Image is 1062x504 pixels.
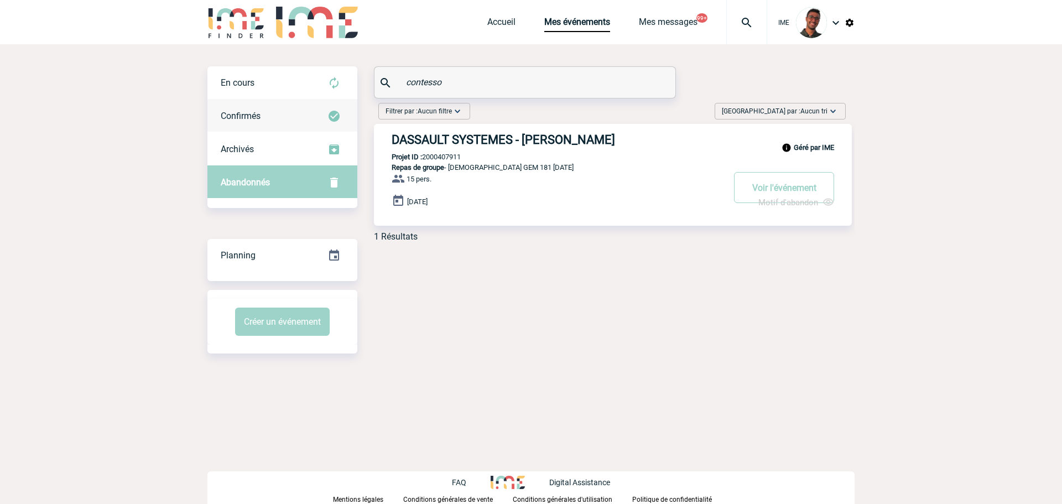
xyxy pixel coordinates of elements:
[418,107,452,115] span: Aucun filtre
[722,106,827,117] span: [GEOGRAPHIC_DATA] par :
[207,166,357,199] div: Retrouvez ici tous vos événements annulés
[374,133,852,147] a: DASSAULT SYSTEMES - [PERSON_NAME]
[207,66,357,100] div: Retrouvez ici tous vos évènements avant confirmation
[392,163,444,172] span: Repas de groupe
[696,13,707,23] button: 99+
[207,7,265,38] img: IME-Finder
[221,144,254,154] span: Archivés
[794,143,834,152] b: Géré par IME
[778,19,789,27] span: IME
[758,198,818,207] span: Motif d'abandon
[207,239,357,272] div: Retrouvez ici tous vos événements organisés par date et état d'avancement
[513,493,632,504] a: Conditions générales d'utilisation
[403,493,513,504] a: Conditions générales de vente
[333,493,403,504] a: Mentions légales
[796,7,827,38] img: 124970-0.jpg
[549,478,610,487] p: Digital Assistance
[782,143,792,153] img: info_black_24dp.svg
[403,496,493,503] p: Conditions générales de vente
[403,74,649,90] input: Rechercher un événement par son nom
[452,106,463,117] img: baseline_expand_more_white_24dp-b.png
[632,496,712,503] p: Politique de confidentialité
[487,17,516,32] a: Accueil
[333,496,383,503] p: Mentions légales
[734,172,834,203] button: Voir l'événement
[207,238,357,271] a: Planning
[374,163,723,172] p: - [DEMOGRAPHIC_DATA] GEM 181 [DATE]
[800,107,827,115] span: Aucun tri
[386,106,452,117] span: Filtrer par :
[221,77,254,88] span: En cours
[207,133,357,166] div: Retrouvez ici tous les événements que vous avez décidé d'archiver
[374,153,461,161] p: 2000407911
[392,153,422,161] b: Projet ID :
[639,17,697,32] a: Mes messages
[235,308,330,336] button: Créer un événement
[374,231,418,242] div: 1 Résultats
[221,250,256,261] span: Planning
[407,198,428,206] span: [DATE]
[758,196,834,208] div: Motif d'abandon : Projet annulé Date : 20-02-2023 Auteur : Agence Commentaire :
[452,478,466,487] p: FAQ
[827,106,839,117] img: baseline_expand_more_white_24dp-b.png
[221,177,270,188] span: Abandonnés
[452,476,491,487] a: FAQ
[513,496,612,503] p: Conditions générales d'utilisation
[221,111,261,121] span: Confirmés
[491,476,525,489] img: http://www.idealmeetingsevents.fr/
[544,17,610,32] a: Mes événements
[407,175,431,183] span: 15 pers.
[392,133,723,147] h3: DASSAULT SYSTEMES - [PERSON_NAME]
[632,493,730,504] a: Politique de confidentialité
